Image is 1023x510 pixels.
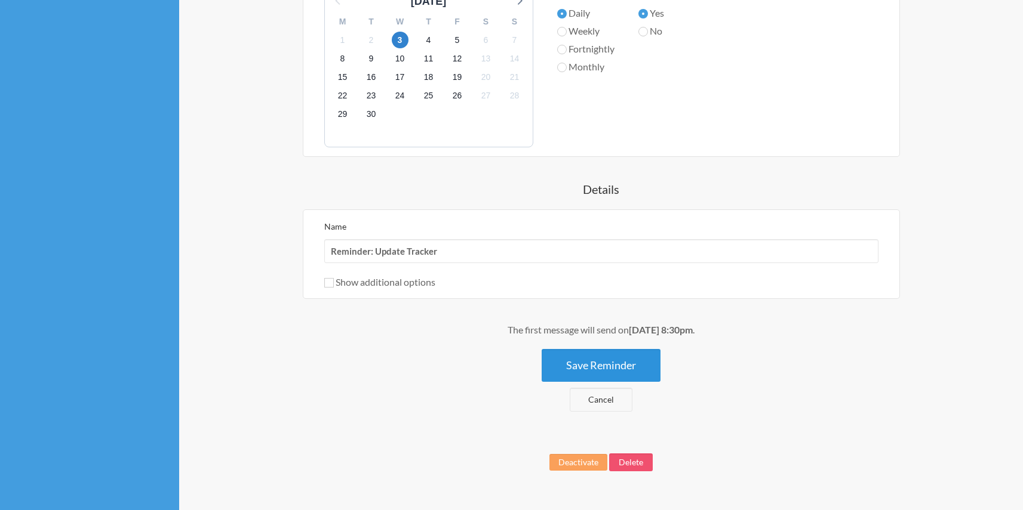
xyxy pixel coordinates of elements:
[570,388,632,412] a: Cancel
[542,349,661,382] button: Save Reminder
[638,6,702,20] label: Yes
[363,69,380,86] span: Thursday 16 October 2025
[363,88,380,104] span: Thursday 23 October 2025
[557,9,567,18] input: Daily
[363,50,380,67] span: Thursday 9 October 2025
[243,323,960,337] div: The first message will send on .
[478,50,494,67] span: Monday 13 October 2025
[392,50,408,67] span: Friday 10 October 2025
[392,69,408,86] span: Friday 17 October 2025
[324,221,346,231] label: Name
[334,106,351,123] span: Wednesday 29 October 2025
[557,63,567,72] input: Monthly
[638,9,648,18] input: Yes
[363,106,380,123] span: Thursday 30 October 2025
[500,13,529,31] div: S
[392,32,408,48] span: Friday 3 October 2025
[506,69,523,86] span: Tuesday 21 October 2025
[557,6,615,20] label: Daily
[609,453,653,471] button: Delete
[449,32,466,48] span: Sunday 5 October 2025
[449,88,466,104] span: Sunday 26 October 2025
[557,45,567,54] input: Fortnightly
[449,50,466,67] span: Sunday 12 October 2025
[334,32,351,48] span: Wednesday 1 October 2025
[334,88,351,104] span: Wednesday 22 October 2025
[334,50,351,67] span: Wednesday 8 October 2025
[443,13,472,31] div: F
[324,278,334,288] input: Show additional options
[392,88,408,104] span: Friday 24 October 2025
[557,24,615,38] label: Weekly
[420,69,437,86] span: Saturday 18 October 2025
[506,88,523,104] span: Tuesday 28 October 2025
[557,42,615,56] label: Fortnightly
[243,181,960,197] h4: Details
[449,69,466,86] span: Sunday 19 October 2025
[414,13,443,31] div: T
[506,32,523,48] span: Tuesday 7 October 2025
[478,32,494,48] span: Monday 6 October 2025
[557,60,615,74] label: Monthly
[478,69,494,86] span: Monday 20 October 2025
[472,13,500,31] div: S
[549,454,607,471] button: Deactivate
[420,32,437,48] span: Saturday 4 October 2025
[557,27,567,36] input: Weekly
[357,13,386,31] div: T
[324,276,435,288] label: Show additional options
[420,50,437,67] span: Saturday 11 October 2025
[478,88,494,104] span: Monday 27 October 2025
[386,13,414,31] div: W
[638,27,648,36] input: No
[363,32,380,48] span: Thursday 2 October 2025
[506,50,523,67] span: Tuesday 14 October 2025
[638,24,702,38] label: No
[324,239,878,263] input: We suggest a 2 to 4 word name
[328,13,357,31] div: M
[420,88,437,104] span: Saturday 25 October 2025
[334,69,351,86] span: Wednesday 15 October 2025
[629,324,693,335] strong: [DATE] 8:30pm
